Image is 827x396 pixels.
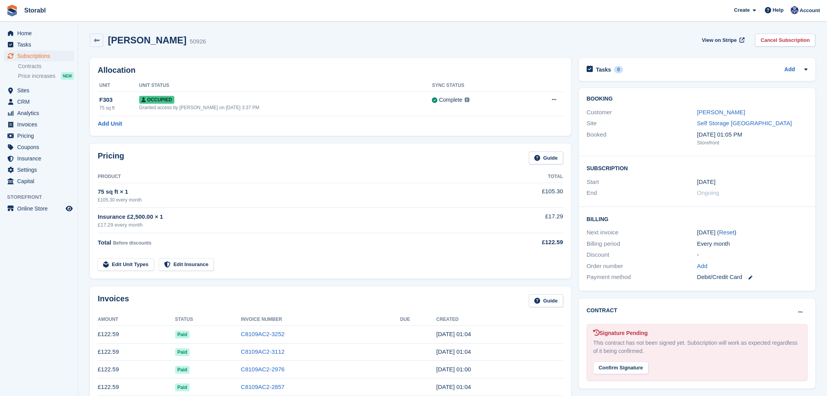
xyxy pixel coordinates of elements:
span: View on Stripe [702,36,737,44]
span: Help [773,6,784,14]
a: C8109AC2-3112 [241,348,285,355]
div: F303 [99,95,139,104]
span: Before discounts [113,240,151,246]
div: Signature Pending [593,329,801,337]
span: Online Store [17,203,64,214]
span: Storefront [7,193,78,201]
div: Discount [587,250,697,259]
span: Analytics [17,108,64,119]
h2: Contract [587,306,618,315]
div: Complete [439,96,462,104]
div: Every month [697,239,807,248]
a: menu [4,39,74,50]
a: menu [4,85,74,96]
a: menu [4,203,74,214]
a: menu [4,28,74,39]
a: Add Unit [98,119,122,128]
div: This contract has not been signed yet. Subscription will work as expected regardless of it being ... [593,339,801,355]
div: Site [587,119,697,128]
h2: Pricing [98,151,124,164]
div: [DATE] ( ) [697,228,807,237]
time: 2025-06-19 00:04:16 UTC [436,383,471,390]
th: Product [98,171,491,183]
div: 0 [614,66,623,73]
span: Paid [175,348,190,356]
a: Self Storage [GEOGRAPHIC_DATA] [697,120,792,126]
th: Unit Status [139,79,432,92]
h2: Billing [587,215,807,223]
a: Add [784,65,795,74]
span: Coupons [17,142,64,153]
span: Paid [175,366,190,374]
span: CRM [17,96,64,107]
span: Create [734,6,750,14]
span: Paid [175,383,190,391]
a: Price increases NEW [18,72,74,80]
a: Guide [529,151,563,164]
th: Created [436,313,563,326]
div: £105.30 every month [98,196,491,203]
h2: Allocation [98,66,563,75]
span: Invoices [17,119,64,130]
div: Booked [587,130,697,147]
div: Confirm Signature [593,362,648,374]
span: Price increases [18,72,55,80]
time: 2025-07-19 00:00:50 UTC [436,366,471,373]
div: Start [587,178,697,187]
th: Status [175,313,241,326]
a: Add [697,262,707,271]
a: Reset [719,229,734,236]
div: 75 sq ft [99,104,139,112]
h2: Invoices [98,294,129,307]
a: menu [4,50,74,61]
a: menu [4,153,74,164]
a: Guide [529,294,563,307]
div: Next invoice [587,228,697,237]
img: stora-icon-8386f47178a22dfd0bd8f6a31ec36ba5ce8667c1dd55bd0f319d3a0aa187defe.svg [6,5,18,16]
div: Customer [587,108,697,117]
h2: Subscription [587,164,807,172]
a: Edit Unit Types [98,258,154,271]
a: Confirm Signature [593,360,648,366]
div: Payment method [587,273,697,282]
img: Tegan Ewart [791,6,798,14]
span: Pricing [17,130,64,141]
div: NEW [61,72,74,80]
span: Subscriptions [17,50,64,61]
time: 2025-09-19 00:04:37 UTC [436,331,471,337]
td: £17.29 [491,208,563,233]
span: Paid [175,331,190,338]
span: Total [98,239,111,246]
h2: Booking [587,96,807,102]
div: Order number [587,262,697,271]
a: menu [4,164,74,175]
div: Granted access by [PERSON_NAME] on [DATE] 3:37 PM [139,104,432,111]
td: £122.59 [98,343,175,361]
th: Due [400,313,436,326]
a: menu [4,119,74,130]
a: C8109AC2-2976 [241,366,285,373]
span: Account [800,7,820,14]
a: Preview store [64,204,74,213]
div: Insurance £2,500.00 × 1 [98,212,491,221]
th: Invoice Number [241,313,400,326]
div: Billing period [587,239,697,248]
a: menu [4,96,74,107]
span: Occupied [139,96,174,104]
time: 2024-09-19 00:00:00 UTC [697,178,715,187]
a: menu [4,176,74,187]
span: Capital [17,176,64,187]
a: menu [4,142,74,153]
a: C8109AC2-3252 [241,331,285,337]
div: [DATE] 01:05 PM [697,130,807,139]
a: [PERSON_NAME] [697,109,745,115]
th: Unit [98,79,139,92]
a: Contracts [18,63,74,70]
a: menu [4,130,74,141]
td: £122.59 [98,326,175,343]
h2: [PERSON_NAME] [108,35,186,45]
td: £122.59 [98,361,175,378]
span: Tasks [17,39,64,50]
span: Sites [17,85,64,96]
th: Sync Status [432,79,523,92]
